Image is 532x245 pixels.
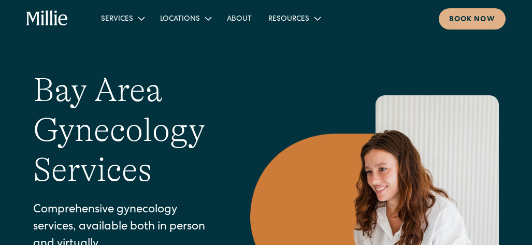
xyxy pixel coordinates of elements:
h1: Bay Area Gynecology Services [33,70,209,190]
div: Book now [449,15,495,25]
div: Services [101,14,133,25]
a: About [219,10,260,27]
div: Resources [268,14,309,25]
div: Locations [152,10,219,27]
div: Locations [160,14,200,25]
div: Resources [260,10,328,27]
a: Book now [439,8,506,30]
div: Services [93,10,152,27]
a: home [26,10,67,26]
